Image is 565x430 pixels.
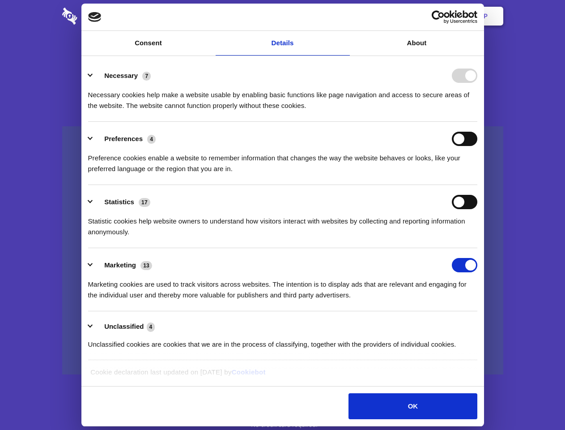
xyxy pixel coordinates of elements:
img: logo [88,12,102,22]
div: Cookie declaration last updated on [DATE] by [84,367,481,384]
button: Necessary (7) [88,69,157,83]
span: 4 [147,322,155,331]
label: Marketing [104,261,136,269]
button: Unclassified (4) [88,321,161,332]
a: Usercentrics Cookiebot - opens in a new window [399,10,477,24]
span: 4 [147,135,156,144]
span: 7 [142,72,151,81]
span: 13 [140,261,152,270]
div: Preference cookies enable a website to remember information that changes the way the website beha... [88,146,477,174]
a: Wistia video thumbnail [62,126,503,375]
a: Details [216,31,350,56]
button: Preferences (4) [88,132,161,146]
a: Contact [363,2,404,30]
button: OK [348,393,477,419]
label: Preferences [104,135,143,142]
h4: Auto-redaction of sensitive data, encrypted data sharing and self-destructing private chats. Shar... [62,82,503,111]
label: Statistics [104,198,134,206]
a: Login [406,2,445,30]
button: Marketing (13) [88,258,158,272]
a: Pricing [263,2,302,30]
img: logo-wordmark-white-trans-d4663122ce5f474addd5e946df7df03e33cb6a1c49d2221995e7729f52c070b2.svg [62,8,139,25]
iframe: Drift Widget Chat Controller [520,385,554,419]
a: About [350,31,484,56]
button: Statistics (17) [88,195,156,209]
div: Marketing cookies are used to track visitors across websites. The intention is to display ads tha... [88,272,477,301]
a: Cookiebot [232,368,266,376]
a: Consent [81,31,216,56]
div: Unclassified cookies are cookies that we are in the process of classifying, together with the pro... [88,332,477,350]
div: Statistic cookies help website owners to understand how visitors interact with websites by collec... [88,209,477,237]
label: Necessary [104,72,138,79]
div: Necessary cookies help make a website usable by enabling basic functions like page navigation and... [88,83,477,111]
span: 17 [139,198,150,207]
h1: Eliminate Slack Data Loss. [62,40,503,73]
